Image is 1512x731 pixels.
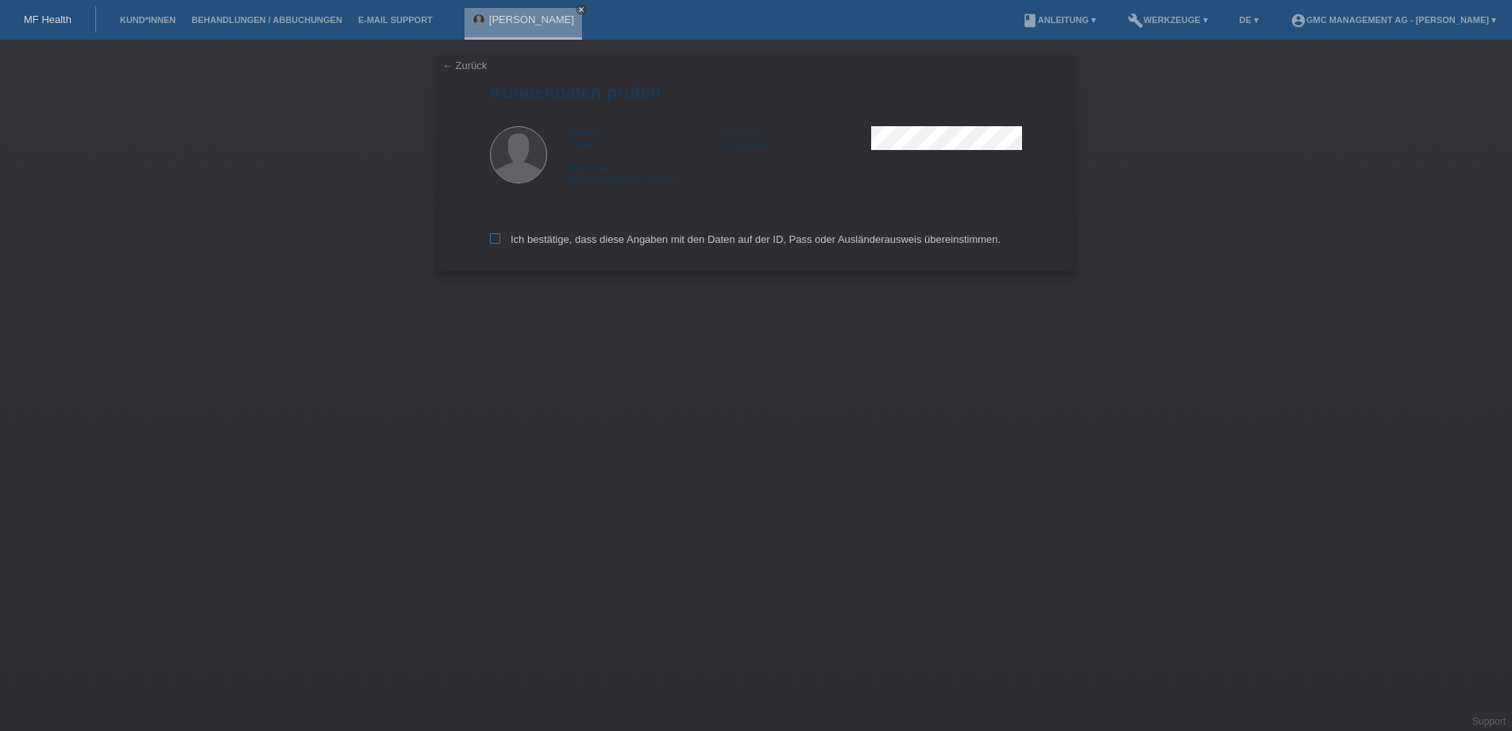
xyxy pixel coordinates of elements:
i: build [1128,13,1144,29]
a: DE ▾ [1232,15,1267,25]
a: buildWerkzeuge ▾ [1120,15,1216,25]
a: [PERSON_NAME] [489,13,574,25]
h1: Kundendaten prüfen [490,83,1022,102]
div: [GEOGRAPHIC_DATA] [569,162,720,186]
a: MF Health [24,13,71,25]
div: Zafer [569,126,720,150]
a: Behandlungen / Abbuchungen [183,15,350,25]
a: ← Zurück [442,60,487,71]
a: close [576,4,587,15]
i: account_circle [1290,13,1306,29]
a: bookAnleitung ▾ [1014,15,1104,25]
span: Nationalität [569,164,613,173]
label: Ich bestätige, dass diese Angaben mit den Daten auf der ID, Pass oder Ausländerausweis übereinsti... [490,233,1001,245]
i: close [577,6,585,13]
span: Vorname [569,128,604,137]
span: Nachname [720,128,762,137]
div: Uzunkaya [720,126,871,150]
a: Support [1472,716,1506,727]
a: E-Mail Support [350,15,441,25]
i: book [1022,13,1038,29]
a: account_circleGMC Management AG - [PERSON_NAME] ▾ [1282,15,1504,25]
a: Kund*innen [112,15,183,25]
